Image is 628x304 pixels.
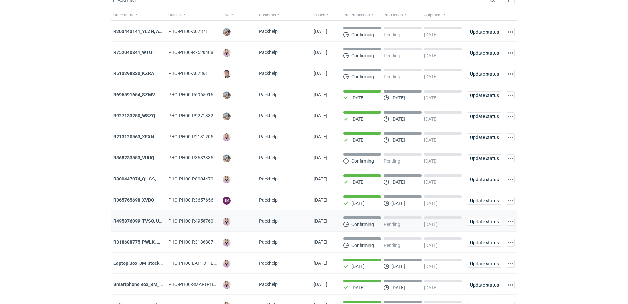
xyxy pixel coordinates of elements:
a: R800447074_QHGS, NYZC, DXPA, QBLZ [113,176,197,181]
p: [DATE] [351,180,365,185]
span: Packhelp [259,134,278,139]
p: [DATE] [424,53,438,58]
img: Michał Palasek [223,112,231,120]
button: Update status [467,154,501,162]
span: PHO-PH00-R318688775_PWLK,-WTKU [168,239,248,245]
button: Actions [507,70,515,78]
button: Actions [507,281,515,289]
p: [DATE] [424,180,438,185]
button: Update status [467,260,501,268]
span: Packhelp [259,176,278,181]
p: [DATE] [351,201,365,206]
span: 07/10/2025 [314,197,327,203]
button: Actions [507,260,515,268]
span: Owner [223,13,234,18]
p: [DATE] [392,137,405,143]
p: [DATE] [392,116,405,122]
button: Update status [467,91,501,99]
p: Confirming [351,74,374,79]
p: Confirming [351,32,374,37]
p: [DATE] [424,95,438,100]
figcaption: SM [223,197,231,205]
p: [DATE] [351,95,365,100]
button: Update status [467,176,501,183]
button: Shipment [423,10,464,20]
a: R203443141_YLZH, AHYW [113,29,169,34]
span: 13/10/2025 [314,29,327,34]
p: Pending [384,74,400,79]
p: Confirming [351,243,374,248]
button: Production [382,10,423,20]
p: [DATE] [424,137,438,143]
span: Issued [314,13,325,18]
p: Pending [384,243,400,248]
a: R213120563_XEXN [113,134,154,139]
button: Order ID [166,10,220,20]
span: 10/10/2025 [314,50,327,55]
button: Update status [467,49,501,57]
a: Smartphone Box_BM_stock_TEST RUN [113,282,194,287]
span: Packhelp [259,261,278,266]
span: Update status [470,93,498,97]
span: 07/10/2025 [314,176,327,181]
span: PHO-PH00-R495876099_TVSO,-UQHI [168,218,245,224]
span: PHO-PH00-SMARTPHONE-BOX_BM_STOCK_TEST-RUN [168,282,281,287]
p: Pending [384,222,400,227]
strong: R927133250_WSZQ [113,113,155,118]
span: Packhelp [259,113,278,118]
button: Actions [507,133,515,141]
button: Update status [467,197,501,205]
img: Maciej Sikora [223,70,231,78]
button: Update status [467,70,501,78]
span: PHO-PH00-A07361 [168,71,208,76]
span: 09/10/2025 [314,134,327,139]
span: Update status [470,135,498,140]
p: [DATE] [351,137,365,143]
p: [DATE] [392,180,405,185]
button: Actions [507,176,515,183]
span: Packhelp [259,282,278,287]
span: 09/10/2025 [314,113,327,118]
button: Update status [467,239,501,247]
span: Order name [113,13,134,18]
a: R318688775_PWLK, WTKU [113,239,170,245]
span: PHO-PH00-R213120563_XEXN [168,134,233,139]
span: PHO-PH00-R800447074_QHGS,-NYZC,-DXPA,-QBLZ [168,176,275,181]
p: [DATE] [424,201,438,206]
p: [DATE] [392,95,405,100]
button: Actions [507,28,515,36]
button: Order name [111,10,166,20]
p: [DATE] [424,243,438,248]
span: Order ID [168,13,182,18]
p: [DATE] [424,32,438,37]
span: Packhelp [259,29,278,34]
span: 08/10/2025 [314,155,327,160]
a: R696591654_SZMV [113,92,155,97]
span: Update status [470,114,498,119]
span: Update status [470,156,498,161]
img: Klaudia Wiśniewska [223,133,231,141]
strong: R495876099_TVSO, UQHI [113,218,167,224]
span: PHO-PH00-R365765698_XVBO [168,197,233,203]
span: 06/10/2025 [314,282,327,287]
button: Actions [507,112,515,120]
span: Packhelp [259,50,278,55]
p: [DATE] [392,264,405,269]
p: [DATE] [424,264,438,269]
p: [DATE] [392,285,405,290]
img: Michał Palasek [223,91,231,99]
a: R368233553_VUUQ [113,155,154,160]
button: Actions [507,239,515,247]
a: R752040841_WTOI [113,50,154,55]
span: Packhelp [259,218,278,224]
p: Confirming [351,222,374,227]
img: Michał Palasek [223,154,231,162]
p: [DATE] [424,158,438,164]
img: Klaudia Wiśniewska [223,239,231,247]
span: Packhelp [259,239,278,245]
p: Pending [384,32,400,37]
